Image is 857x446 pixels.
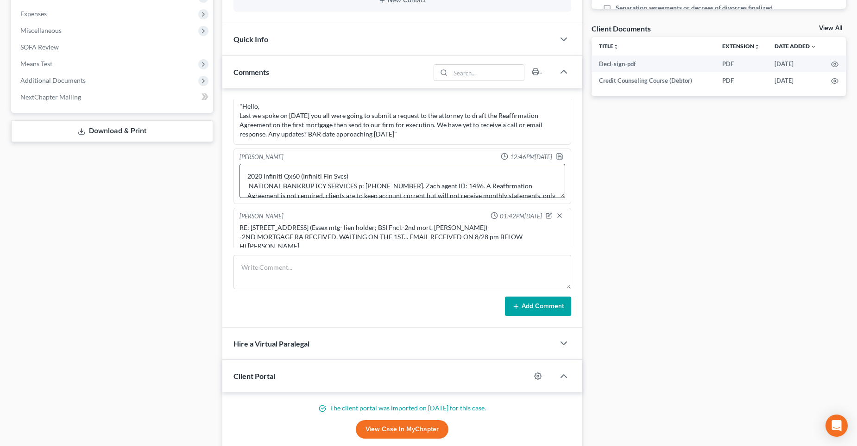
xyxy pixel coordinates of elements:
a: Titleunfold_more [599,43,619,50]
a: View All [819,25,842,31]
span: Miscellaneous [20,26,62,34]
a: NextChapter Mailing [13,89,213,105]
span: Separation agreements or decrees of divorces finalized in the past 2 years [616,3,775,22]
i: expand_more [811,44,816,50]
span: Expenses [20,10,47,18]
p: The client portal was imported on [DATE] for this case. [233,403,571,413]
a: Date Added expand_more [775,43,816,50]
a: View Case in MyChapter [356,420,448,439]
a: SOFA Review [13,39,213,56]
span: Hire a Virtual Paralegal [233,339,309,348]
button: Add Comment [505,297,571,316]
a: Download & Print [11,120,213,142]
i: unfold_more [613,44,619,50]
td: PDF [715,56,767,72]
td: PDF [715,72,767,89]
span: Additional Documents [20,76,86,84]
div: [PERSON_NAME] [239,212,284,221]
div: RE: [STREET_ADDRESS] (Essex mtg- lien holder; BSI Fncl.-2nd mort. lien holder) STILL, nothing rec... [239,65,565,139]
span: Client Portal [233,372,275,380]
span: 12:46PM[DATE] [510,153,552,161]
div: Open Intercom Messenger [825,415,848,437]
div: Client Documents [592,24,651,33]
span: 01:42PM[DATE] [500,212,542,221]
span: Means Test [20,60,52,68]
span: Comments [233,68,269,76]
td: Decl-sign-pdf [592,56,715,72]
span: NextChapter Mailing [20,93,81,101]
td: [DATE] [767,72,824,89]
div: RE: [STREET_ADDRESS] (Essex mtg- lien holder; BSI Fncl.-2nd mort. [PERSON_NAME]) -2ND MORTGAGE RA... [239,223,565,316]
a: Extensionunfold_more [722,43,760,50]
td: [DATE] [767,56,824,72]
span: SOFA Review [20,43,59,51]
td: Credit Counseling Course (Debtor) [592,72,715,89]
i: unfold_more [754,44,760,50]
input: Search... [450,65,524,81]
div: [PERSON_NAME] [239,153,284,162]
span: Quick Info [233,35,268,43]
